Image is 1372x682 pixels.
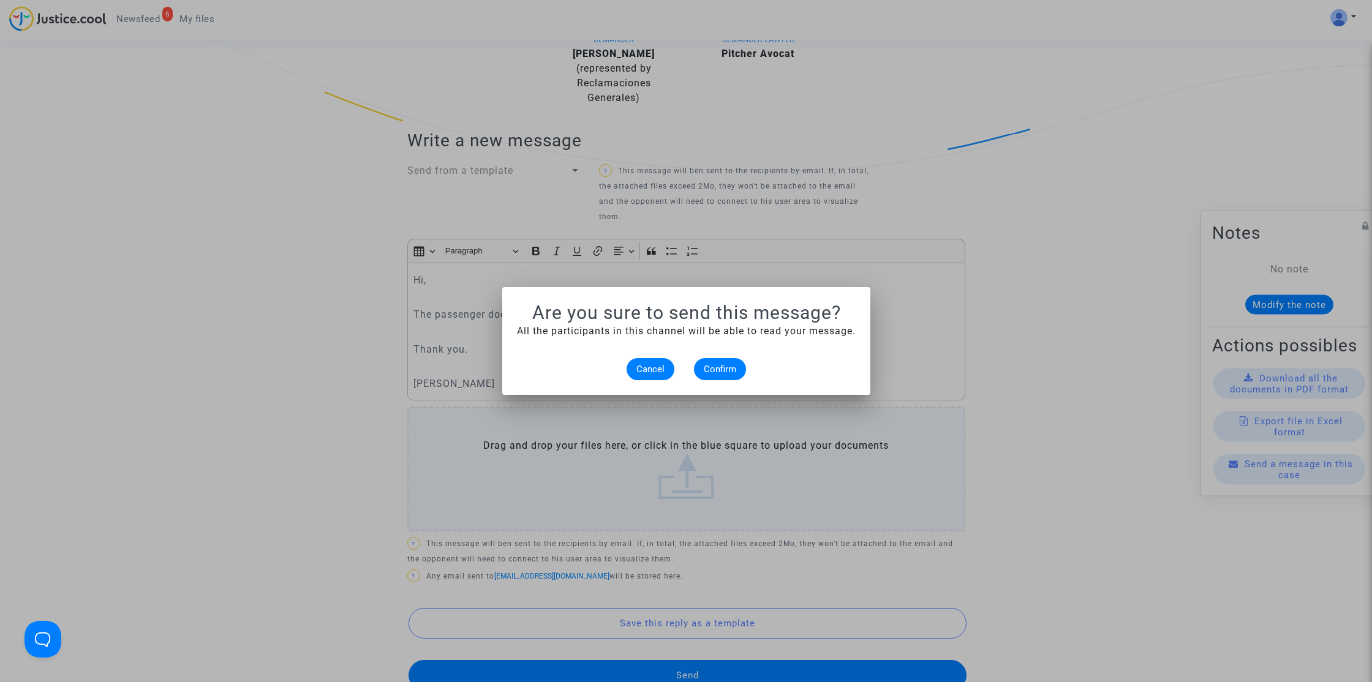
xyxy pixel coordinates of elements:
[517,302,856,324] h1: Are you sure to send this message?
[627,358,674,380] button: Cancel
[24,621,61,658] iframe: Help Scout Beacon - Open
[517,325,856,337] span: All the participants in this channel will be able to read your message.
[636,364,665,375] span: Cancel
[704,364,736,375] span: Confirm
[694,358,746,380] button: Confirm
